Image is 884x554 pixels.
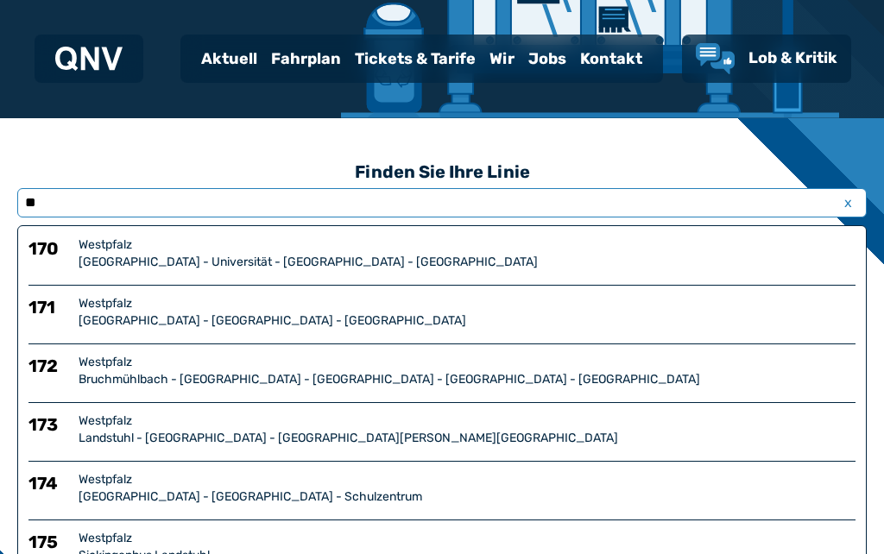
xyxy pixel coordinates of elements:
span: x [836,192,860,213]
a: Kontakt [573,36,649,81]
div: [GEOGRAPHIC_DATA] - [GEOGRAPHIC_DATA] - Schulzentrum [79,488,856,506]
span: Lob & Kritik [748,48,837,67]
div: [GEOGRAPHIC_DATA] - [GEOGRAPHIC_DATA] - [GEOGRAPHIC_DATA] [79,312,856,330]
a: QNV Logo [55,41,123,76]
a: Tickets & Tarife [348,36,483,81]
div: Westpfalz [79,412,856,430]
h3: Finden Sie Ihre Linie [17,153,867,191]
div: Bruchmühlbach - [GEOGRAPHIC_DATA] - [GEOGRAPHIC_DATA] - [GEOGRAPHIC_DATA] - [GEOGRAPHIC_DATA] [79,371,856,388]
h6: 170 [28,236,72,271]
h6: 173 [28,412,72,447]
div: Westpfalz [79,236,856,254]
h6: 171 [28,295,72,330]
a: Lob & Kritik [696,43,837,74]
img: QNV Logo [55,47,123,71]
a: Wir [483,36,521,81]
a: Jobs [521,36,573,81]
div: Westpfalz [79,354,856,371]
div: Westpfalz [79,530,856,547]
h6: 172 [28,354,72,388]
div: [GEOGRAPHIC_DATA] - Universität - [GEOGRAPHIC_DATA] - [GEOGRAPHIC_DATA] [79,254,856,271]
a: Aktuell [194,36,264,81]
div: Westpfalz [79,295,856,312]
div: Westpfalz [79,471,856,488]
a: Fahrplan [264,36,348,81]
h6: 174 [28,471,72,506]
div: Landstuhl - [GEOGRAPHIC_DATA] - [GEOGRAPHIC_DATA][PERSON_NAME][GEOGRAPHIC_DATA] [79,430,856,447]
